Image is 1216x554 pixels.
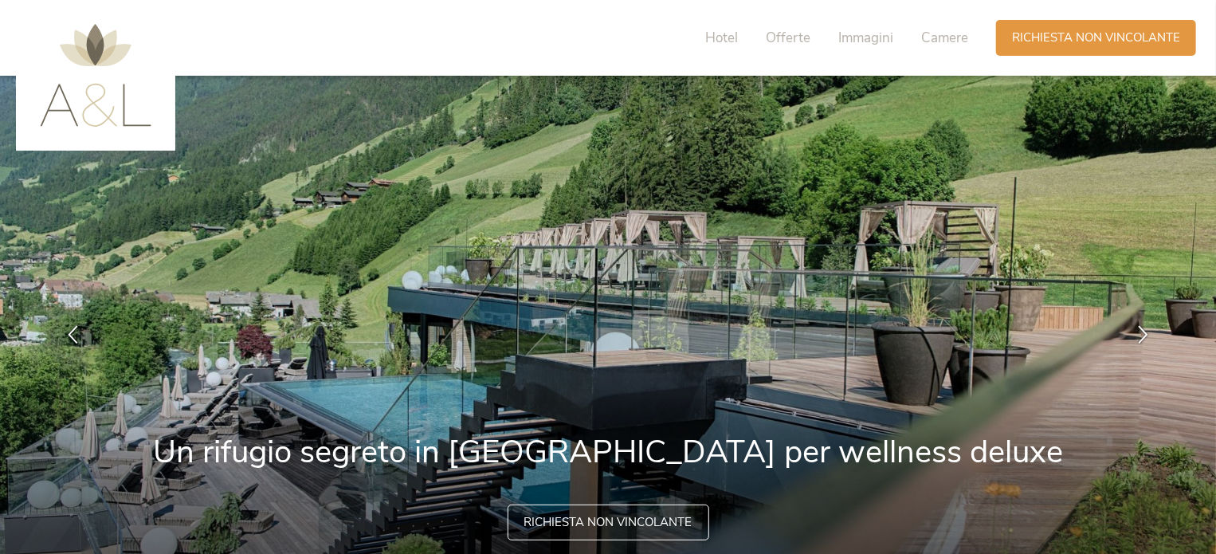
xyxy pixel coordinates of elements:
[766,29,810,47] span: Offerte
[524,514,692,531] span: Richiesta non vincolante
[705,29,738,47] span: Hotel
[1012,29,1180,46] span: Richiesta non vincolante
[838,29,893,47] span: Immagini
[40,24,151,127] img: AMONTI & LUNARIS Wellnessresort
[921,29,968,47] span: Camere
